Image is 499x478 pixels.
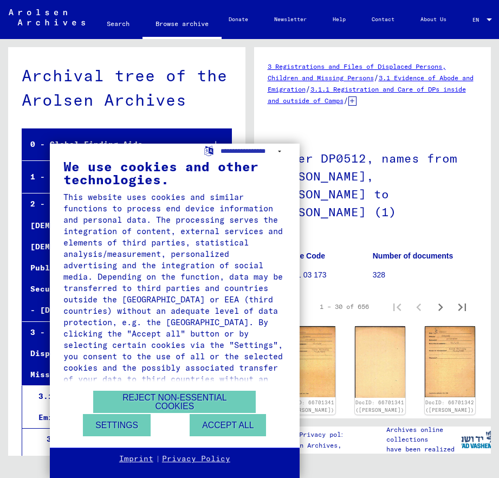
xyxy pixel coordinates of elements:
[63,191,286,396] div: This website uses cookies and similar functions to process end device information and personal da...
[63,160,286,186] div: We use cookies and other technologies.
[93,391,256,413] button: Reject non-essential cookies
[119,454,153,464] a: Imprint
[83,414,151,436] button: Settings
[162,454,230,464] a: Privacy Policy
[190,414,266,436] button: Accept all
